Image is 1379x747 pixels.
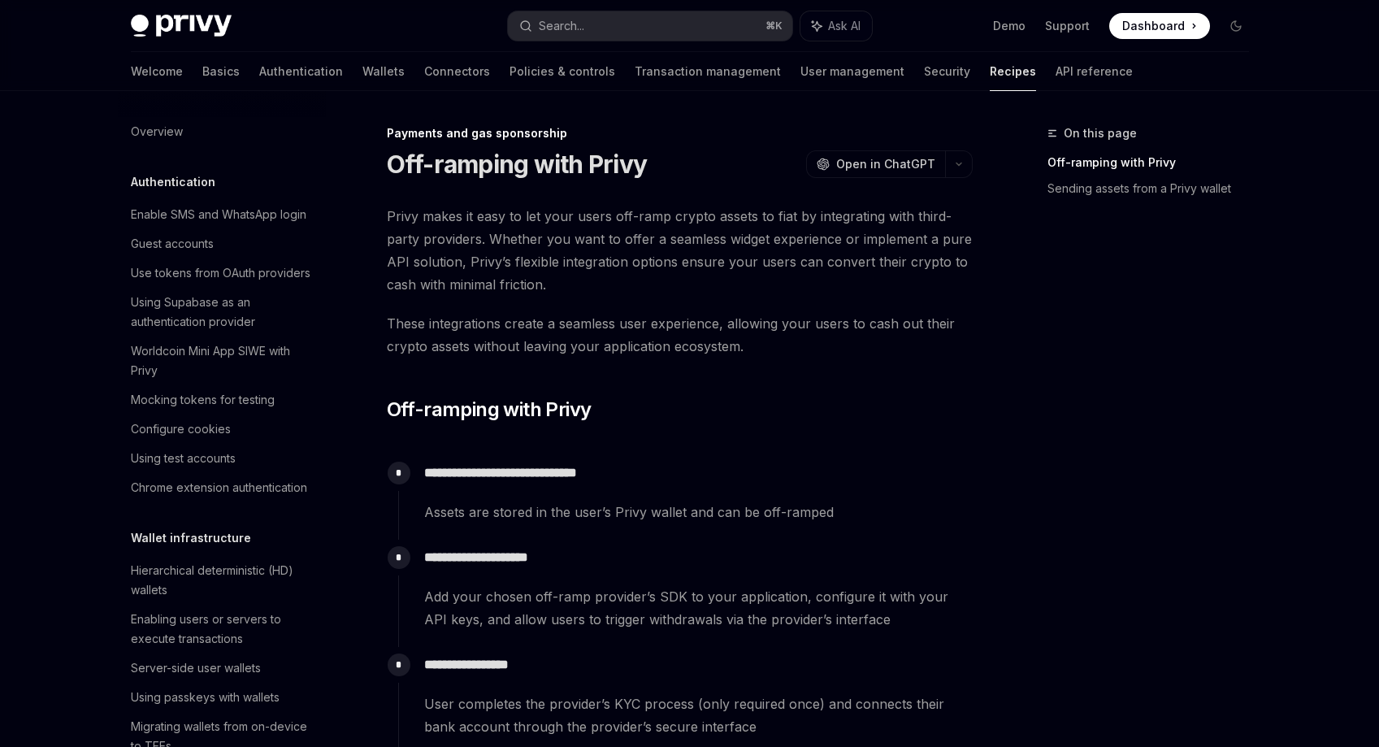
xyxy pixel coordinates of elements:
span: On this page [1064,124,1137,143]
div: Enable SMS and WhatsApp login [131,205,306,224]
div: Enabling users or servers to execute transactions [131,610,316,649]
a: API reference [1056,52,1133,91]
a: Chrome extension authentication [118,473,326,502]
span: Off-ramping with Privy [387,397,592,423]
span: Dashboard [1122,18,1185,34]
div: Search... [539,16,584,36]
a: Enable SMS and WhatsApp login [118,200,326,229]
div: Using test accounts [131,449,236,468]
img: dark logo [131,15,232,37]
a: Policies & controls [510,52,615,91]
a: Overview [118,117,326,146]
a: Authentication [259,52,343,91]
a: Demo [993,18,1026,34]
a: Using passkeys with wallets [118,683,326,712]
a: Server-side user wallets [118,654,326,683]
a: Welcome [131,52,183,91]
a: Recipes [990,52,1036,91]
div: Overview [131,122,183,141]
span: Assets are stored in the user’s Privy wallet and can be off-ramped [424,501,972,523]
a: Worldcoin Mini App SIWE with Privy [118,337,326,385]
a: Dashboard [1109,13,1210,39]
div: Hierarchical deterministic (HD) wallets [131,561,316,600]
span: User completes the provider’s KYC process (only required once) and connects their bank account th... [424,693,972,738]
button: Toggle dark mode [1223,13,1249,39]
a: User management [800,52,904,91]
div: Chrome extension authentication [131,478,307,497]
a: Hierarchical deterministic (HD) wallets [118,556,326,605]
h5: Wallet infrastructure [131,528,251,548]
button: Ask AI [800,11,872,41]
span: Ask AI [828,18,861,34]
a: Using test accounts [118,444,326,473]
div: Server-side user wallets [131,658,261,678]
div: Using Supabase as an authentication provider [131,293,316,332]
h5: Authentication [131,172,215,192]
button: Search...⌘K [508,11,792,41]
a: Configure cookies [118,415,326,444]
a: Security [924,52,970,91]
div: Guest accounts [131,234,214,254]
a: Wallets [362,52,405,91]
a: Connectors [424,52,490,91]
div: Mocking tokens for testing [131,390,275,410]
div: Configure cookies [131,419,231,439]
span: ⌘ K [765,20,783,33]
span: Open in ChatGPT [836,156,935,172]
a: Transaction management [635,52,781,91]
a: Support [1045,18,1090,34]
div: Use tokens from OAuth providers [131,263,310,283]
div: Using passkeys with wallets [131,688,280,707]
div: Payments and gas sponsorship [387,125,973,141]
a: Use tokens from OAuth providers [118,258,326,288]
a: Guest accounts [118,229,326,258]
a: Mocking tokens for testing [118,385,326,415]
span: These integrations create a seamless user experience, allowing your users to cash out their crypt... [387,312,973,358]
button: Open in ChatGPT [806,150,945,178]
span: Privy makes it easy to let your users off-ramp crypto assets to fiat by integrating with third-pa... [387,205,973,296]
a: Off-ramping with Privy [1047,150,1262,176]
a: Using Supabase as an authentication provider [118,288,326,337]
a: Basics [202,52,240,91]
span: Add your chosen off-ramp provider’s SDK to your application, configure it with your API keys, and... [424,585,972,631]
a: Enabling users or servers to execute transactions [118,605,326,654]
h1: Off-ramping with Privy [387,150,648,179]
a: Sending assets from a Privy wallet [1047,176,1262,202]
div: Worldcoin Mini App SIWE with Privy [131,341,316,380]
